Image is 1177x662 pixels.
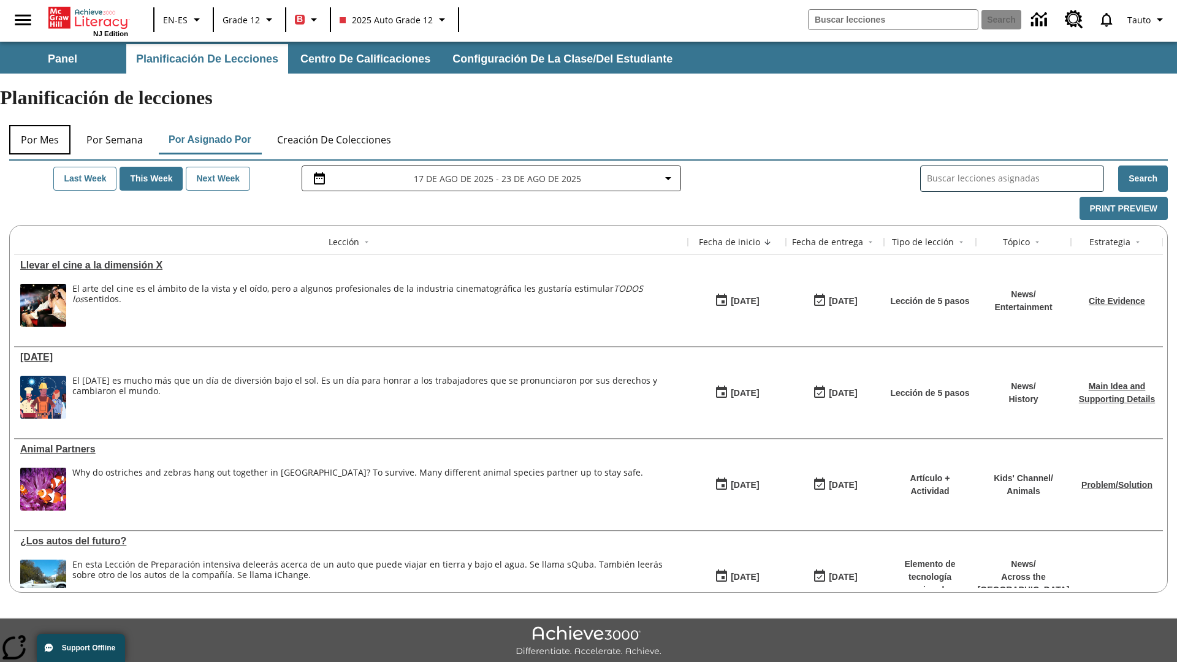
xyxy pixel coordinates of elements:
[710,381,763,405] button: 07/23/25: Primer día en que estuvo disponible la lección
[1091,4,1122,36] a: Notificaciones
[20,352,682,363] div: Día del Trabajo
[829,569,857,585] div: [DATE]
[994,485,1053,498] p: Animals
[1008,380,1038,393] p: News /
[710,565,763,588] button: 07/01/25: Primer día en que estuvo disponible la lección
[829,386,857,401] div: [DATE]
[1030,235,1045,249] button: Sort
[307,171,676,186] button: Seleccione el intervalo de fechas opción del menú
[809,565,861,588] button: 08/01/26: Último día en que podrá accederse la lección
[223,13,260,26] span: Grade 12
[414,172,581,185] span: 17 de ago de 2025 - 23 de ago de 2025
[978,571,1070,596] p: Across the [GEOGRAPHIC_DATA]
[927,170,1103,188] input: Buscar lecciones asignadas
[731,386,759,401] div: [DATE]
[9,125,70,154] button: Por mes
[72,376,682,419] div: El Día del Trabajo es mucho más que un día de diversión bajo el sol. Es un día para honrar a los ...
[1122,9,1172,31] button: Perfil/Configuración
[699,236,760,248] div: Fecha de inicio
[731,477,759,493] div: [DATE]
[892,236,954,248] div: Tipo de lección
[809,473,861,496] button: 06/30/26: Último día en que podrá accederse la lección
[809,289,861,313] button: 08/24/25: Último día en que podrá accederse la lección
[661,171,676,186] svg: Collapse Date Range Filter
[62,644,115,652] span: Support Offline
[792,236,863,248] div: Fecha de entrega
[516,626,661,657] img: Achieve3000 Differentiate Accelerate Achieve
[20,284,66,327] img: Panel in front of the seats sprays water mist to the happy audience at a 4DX-equipped theater.
[163,13,188,26] span: EN-ES
[829,294,857,309] div: [DATE]
[267,125,401,154] button: Creación de colecciones
[186,167,250,191] button: Next Week
[809,381,861,405] button: 06/30/26: Último día en que podrá accederse la lección
[890,295,969,308] p: Lección de 5 pasos
[994,288,1052,301] p: News /
[20,444,682,455] a: Animal Partners, Lessons
[829,477,857,493] div: [DATE]
[120,167,183,191] button: This Week
[1127,13,1151,26] span: Tauto
[72,284,682,305] p: El arte del cine es el ámbito de la vista y el oído, pero a algunos profesionales de la industria...
[335,9,454,31] button: Class: 2025 Auto Grade 12, Selecciona una clase
[1003,236,1030,248] div: Tópico
[20,560,66,603] img: High-tech automobile treading water.
[1079,381,1155,404] a: Main Idea and Supporting Details
[53,167,116,191] button: Last Week
[994,301,1052,314] p: Entertainment
[710,289,763,313] button: 08/18/25: Primer día en que estuvo disponible la lección
[1008,393,1038,406] p: History
[20,352,682,363] a: Día del Trabajo, Lessons
[1118,165,1168,192] button: Search
[890,387,969,400] p: Lección de 5 pasos
[158,9,209,31] button: Language: EN-ES, Selecciona un idioma
[1130,235,1145,249] button: Sort
[48,4,128,37] div: Portada
[1,44,124,74] button: Panel
[340,13,433,26] span: 2025 Auto Grade 12
[77,125,153,154] button: Por semana
[809,10,978,29] input: search field
[20,444,682,455] div: Animal Partners
[1024,3,1057,37] a: Centro de información
[978,558,1070,571] p: News /
[890,472,970,498] p: Artículo + Actividad
[1089,236,1130,248] div: Estrategia
[329,236,359,248] div: Lección
[1057,3,1091,36] a: Centro de recursos, Se abrirá en una pestaña nueva.
[126,44,288,74] button: Planificación de lecciones
[93,30,128,37] span: NJ Edition
[72,468,643,511] div: Why do ostriches and zebras hang out together in Africa? To survive. Many different animal specie...
[72,468,643,478] div: Why do ostriches and zebras hang out together in [GEOGRAPHIC_DATA]? To survive. Many different an...
[20,376,66,419] img: A banner with a blue background shows an illustrated row of diverse men and women dressed in clot...
[159,125,261,154] button: Por asignado por
[20,536,682,547] div: ¿Los autos del futuro?
[359,235,374,249] button: Sort
[1089,296,1145,306] a: Cite Evidence
[290,9,326,31] button: Boost El color de la clase es rojo. Cambiar el color de la clase.
[20,468,66,511] img: Three clownfish swim around a purple anemone.
[37,634,125,662] button: Support Offline
[72,560,682,580] div: En esta Lección de Preparación intensiva de
[20,536,682,547] a: ¿Los autos del futuro? , Lessons
[72,283,643,305] em: TODOS los
[218,9,281,31] button: Grado: Grade 12, Elige un grado
[72,376,682,397] div: El [DATE] es mucho más que un día de diversión bajo el sol. Es un día para honrar a los trabajado...
[72,558,663,580] testabrev: leerás acerca de un auto que puede viajar en tierra y bajo el agua. Se llama sQuba. También leerá...
[954,235,969,249] button: Sort
[443,44,682,74] button: Configuración de la clase/del estudiante
[1080,197,1168,221] button: Print Preview
[48,6,128,30] a: Portada
[731,569,759,585] div: [DATE]
[5,2,41,38] button: Abrir el menú lateral
[731,294,759,309] div: [DATE]
[994,472,1053,485] p: Kids' Channel /
[297,12,303,27] span: B
[72,560,682,603] div: En esta Lección de Preparación intensiva de leerás acerca de un auto que puede viajar en tierra y...
[863,235,878,249] button: Sort
[710,473,763,496] button: 07/07/25: Primer día en que estuvo disponible la lección
[890,558,970,596] p: Elemento de tecnología mejorada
